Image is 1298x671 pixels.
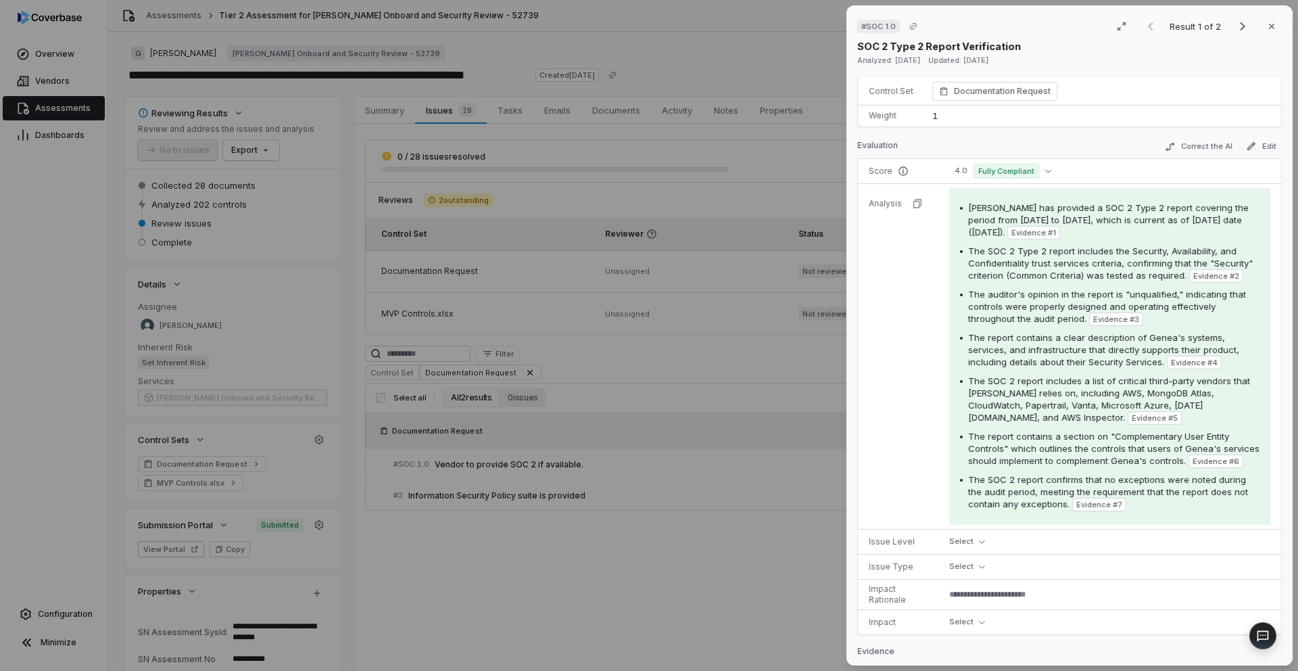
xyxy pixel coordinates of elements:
[869,584,933,605] p: Impact Rationale
[949,559,990,575] button: Select
[869,536,933,547] p: Issue Level
[1229,18,1256,34] button: Next result
[901,14,926,39] button: Copy link
[1132,413,1178,423] span: Evidence # 5
[1093,314,1139,325] span: Evidence # 3
[928,55,988,65] span: Updated: [DATE]
[968,246,1253,281] span: The SOC 2 Type 2 report includes the Security, Availability, and Confidentiality trust services c...
[1170,19,1224,34] p: Result 1 of 2
[869,86,916,97] p: Control Set
[1193,456,1239,467] span: Evidence # 6
[1193,271,1239,281] span: Evidence # 2
[973,163,1040,179] span: Fully Compliant
[968,474,1248,509] span: The SOC 2 report confirms that no exceptions were noted during the audit period, meeting the requ...
[869,110,916,121] p: Weight
[869,561,933,572] p: Issue Type
[968,202,1249,237] span: [PERSON_NAME] has provided a SOC 2 Type 2 report covering the period from [DATE] to [DATE], which...
[949,614,990,630] button: Select
[857,55,920,65] span: Analyzed: [DATE]
[857,646,1282,662] p: Evidence
[1011,227,1056,238] span: Evidence # 1
[954,85,1051,98] span: Documentation Request
[968,289,1246,324] span: The auditor's opinion in the report is "unqualified," indicating that controls were properly desi...
[1076,499,1122,510] span: Evidence # 7
[1171,357,1218,368] span: Evidence # 4
[857,39,1021,53] p: SOC 2 Type 2 Report Verification
[949,163,1057,179] button: 4.0Fully Compliant
[869,617,933,628] p: Impact
[1159,139,1238,155] button: Correct the AI
[861,21,896,32] span: # SOC 1.0
[869,198,902,209] p: Analysis
[968,332,1239,367] span: The report contains a clear description of Genea's systems, services, and infrastructure that dir...
[869,166,933,177] p: Score
[857,140,898,156] p: Evaluation
[932,110,938,121] span: 1
[968,431,1259,466] span: The report contains a section on "Complementary User Entity Controls" which outlines the controls...
[968,375,1250,423] span: The SOC 2 report includes a list of critical third-party vendors that [PERSON_NAME] relies on, in...
[1241,138,1282,154] button: Edit
[949,534,990,550] button: Select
